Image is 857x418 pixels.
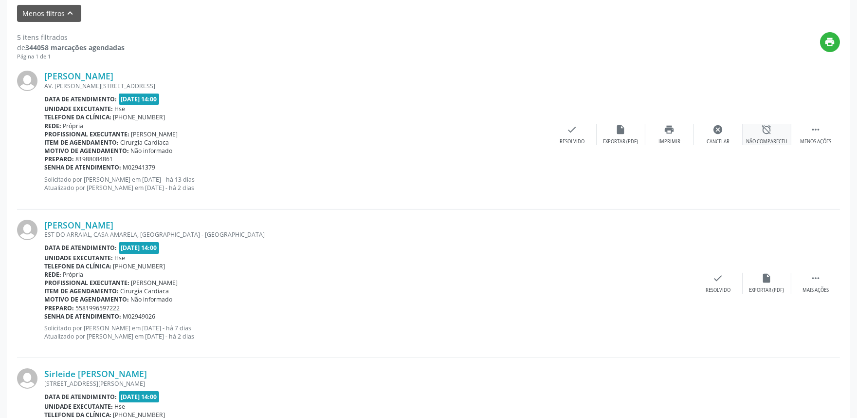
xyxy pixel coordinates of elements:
[44,71,113,81] a: [PERSON_NAME]
[131,279,178,287] span: [PERSON_NAME]
[65,8,76,19] i: keyboard_arrow_up
[706,287,730,294] div: Resolvido
[44,147,129,155] b: Motivo de agendamento:
[44,82,548,90] div: AV. [PERSON_NAME][STREET_ADDRESS]
[119,391,160,402] span: [DATE] 14:00
[664,124,675,135] i: print
[115,254,126,262] span: Hse
[560,138,584,145] div: Resolvido
[44,175,548,192] p: Solicitado por [PERSON_NAME] em [DATE] - há 13 dias Atualizado por [PERSON_NAME] em [DATE] - há 2...
[44,138,119,147] b: Item de agendamento:
[44,402,113,411] b: Unidade executante:
[17,42,125,53] div: de
[616,124,626,135] i: insert_drive_file
[76,155,113,163] span: 81988084861
[44,113,111,121] b: Telefone da clínica:
[567,124,578,135] i: check
[115,402,126,411] span: Hse
[63,122,84,130] span: Própria
[131,295,173,304] span: Não informado
[603,138,638,145] div: Exportar (PDF)
[707,138,729,145] div: Cancelar
[131,147,173,155] span: Não informado
[746,138,787,145] div: Não compareceu
[44,122,61,130] b: Rede:
[44,230,694,239] div: EST DO ARRAIAL, CASA AMARELA, [GEOGRAPHIC_DATA] - [GEOGRAPHIC_DATA]
[713,273,724,284] i: check
[44,312,121,321] b: Senha de atendimento:
[44,95,117,103] b: Data de atendimento:
[44,304,74,312] b: Preparo:
[17,5,81,22] button: Menos filtroskeyboard_arrow_up
[44,380,694,388] div: [STREET_ADDRESS][PERSON_NAME]
[749,287,784,294] div: Exportar (PDF)
[119,242,160,253] span: [DATE] 14:00
[63,270,84,279] span: Própria
[119,94,160,105] span: [DATE] 14:00
[44,163,121,171] b: Senha de atendimento:
[17,220,37,240] img: img
[762,273,772,284] i: insert_drive_file
[44,368,147,379] a: Sirleide [PERSON_NAME]
[121,287,169,295] span: Cirurgia Cardiaca
[810,273,821,284] i: 
[123,312,156,321] span: M02949026
[44,244,117,252] b: Data de atendimento:
[44,130,129,138] b: Profissional executante:
[44,324,694,341] p: Solicitado por [PERSON_NAME] em [DATE] - há 7 dias Atualizado por [PERSON_NAME] em [DATE] - há 2 ...
[802,287,829,294] div: Mais ações
[800,138,831,145] div: Menos ações
[25,43,125,52] strong: 344058 marcações agendadas
[658,138,680,145] div: Imprimir
[121,138,169,147] span: Cirurgia Cardiaca
[17,53,125,61] div: Página 1 de 1
[825,37,836,47] i: print
[76,304,120,312] span: 5581996597222
[115,105,126,113] span: Hse
[44,279,129,287] b: Profissional executante:
[123,163,156,171] span: M02941379
[44,287,119,295] b: Item de agendamento:
[17,368,37,389] img: img
[44,295,129,304] b: Motivo de agendamento:
[44,393,117,401] b: Data de atendimento:
[131,130,178,138] span: [PERSON_NAME]
[44,220,113,230] a: [PERSON_NAME]
[44,254,113,262] b: Unidade executante:
[17,32,125,42] div: 5 itens filtrados
[113,113,165,121] span: [PHONE_NUMBER]
[820,32,840,52] button: print
[762,124,772,135] i: alarm_off
[44,105,113,113] b: Unidade executante:
[810,124,821,135] i: 
[44,270,61,279] b: Rede:
[713,124,724,135] i: cancel
[113,262,165,270] span: [PHONE_NUMBER]
[44,155,74,163] b: Preparo:
[44,262,111,270] b: Telefone da clínica:
[17,71,37,91] img: img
